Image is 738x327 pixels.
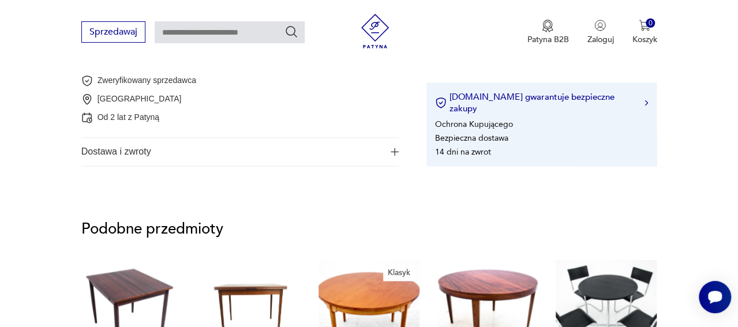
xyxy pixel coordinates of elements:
img: Ikonka użytkownika [594,20,606,31]
div: 0 [646,18,655,28]
img: Ikona koszyka [639,20,650,31]
button: Zaloguj [587,20,613,45]
img: Zweryfikowany sprzedawca [81,75,93,87]
p: Patyna B2B [527,34,568,45]
p: Zaloguj [587,34,613,45]
button: 0Koszyk [632,20,657,45]
img: Od 2 lat z Patyną [81,112,93,123]
p: Od 2 lat z Patyną [98,112,159,123]
iframe: Smartsupp widget button [699,281,731,313]
img: Patyna - sklep z meblami i dekoracjami vintage [358,14,392,48]
li: Bezpieczna dostawa [435,133,508,144]
div: Ikona plusaO sprzedawcy [81,50,399,137]
img: Poznań [81,93,93,105]
li: Ochrona Kupującego [435,119,513,130]
button: [DOMAIN_NAME] gwarantuje bezpieczne zakupy [435,91,648,114]
button: Ikona plusaDostawa i zwroty [81,138,399,166]
span: Dostawa i zwroty [81,138,383,166]
img: Ikona certyfikatu [435,97,447,108]
img: Ikona medalu [542,20,553,32]
button: Szukaj [284,25,298,39]
p: Koszyk [632,34,657,45]
button: Patyna B2B [527,20,568,45]
li: 14 dni na zwrot [435,146,491,157]
button: Sprzedawaj [81,21,145,43]
p: Podobne przedmioty [81,221,657,235]
p: Zweryfikowany sprzedawca [98,75,196,86]
p: [GEOGRAPHIC_DATA] [98,93,182,104]
img: Ikona plusa [391,148,399,156]
a: Sprzedawaj [81,29,145,37]
a: Ikona medaluPatyna B2B [527,20,568,45]
img: Ikona strzałki w prawo [645,100,648,106]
